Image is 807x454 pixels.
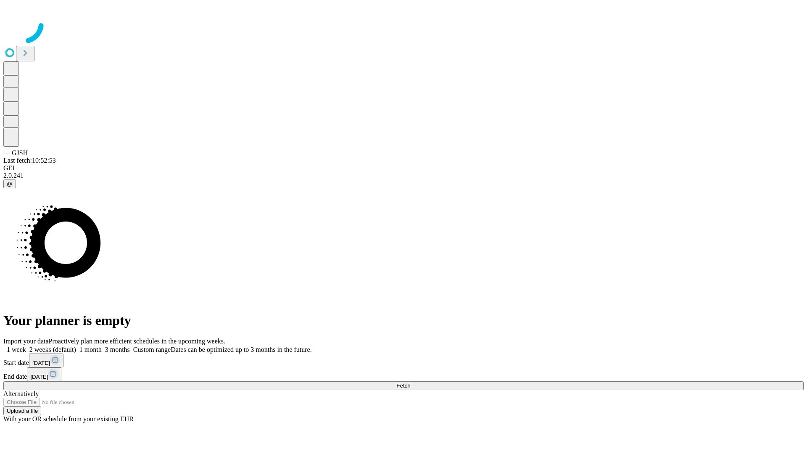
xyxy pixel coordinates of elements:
[49,338,225,345] span: Proactively plan more efficient schedules in the upcoming weeks.
[12,149,28,156] span: GJSH
[79,346,102,353] span: 1 month
[396,383,410,389] span: Fetch
[3,179,16,188] button: @
[105,346,130,353] span: 3 months
[7,181,13,187] span: @
[3,381,804,390] button: Fetch
[29,354,63,367] button: [DATE]
[3,338,49,345] span: Import your data
[133,346,171,353] span: Custom range
[32,360,50,366] span: [DATE]
[3,390,39,397] span: Alternatively
[30,374,48,380] span: [DATE]
[3,406,41,415] button: Upload a file
[27,367,61,381] button: [DATE]
[7,346,26,353] span: 1 week
[3,415,134,422] span: With your OR schedule from your existing EHR
[3,157,56,164] span: Last fetch: 10:52:53
[3,164,804,172] div: GEI
[171,346,311,353] span: Dates can be optimized up to 3 months in the future.
[3,354,804,367] div: Start date
[3,313,804,328] h1: Your planner is empty
[3,172,804,179] div: 2.0.241
[29,346,76,353] span: 2 weeks (default)
[3,367,804,381] div: End date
